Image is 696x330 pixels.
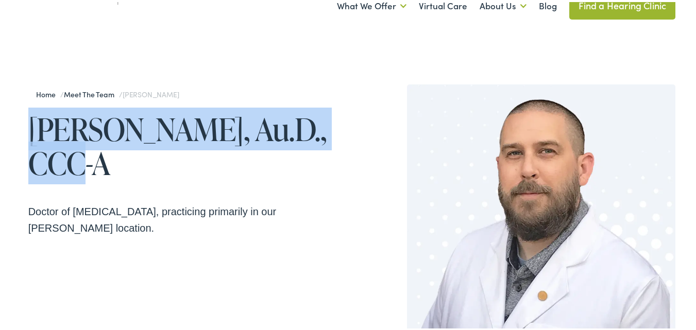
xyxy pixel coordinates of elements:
[28,110,352,178] h1: [PERSON_NAME], Au.D., CCC-A
[64,87,119,97] a: Meet the Team
[36,87,179,97] span: / /
[123,87,179,97] span: [PERSON_NAME]
[36,87,60,97] a: Home
[28,201,352,234] p: Doctor of [MEDICAL_DATA], practicing primarily in our [PERSON_NAME] location.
